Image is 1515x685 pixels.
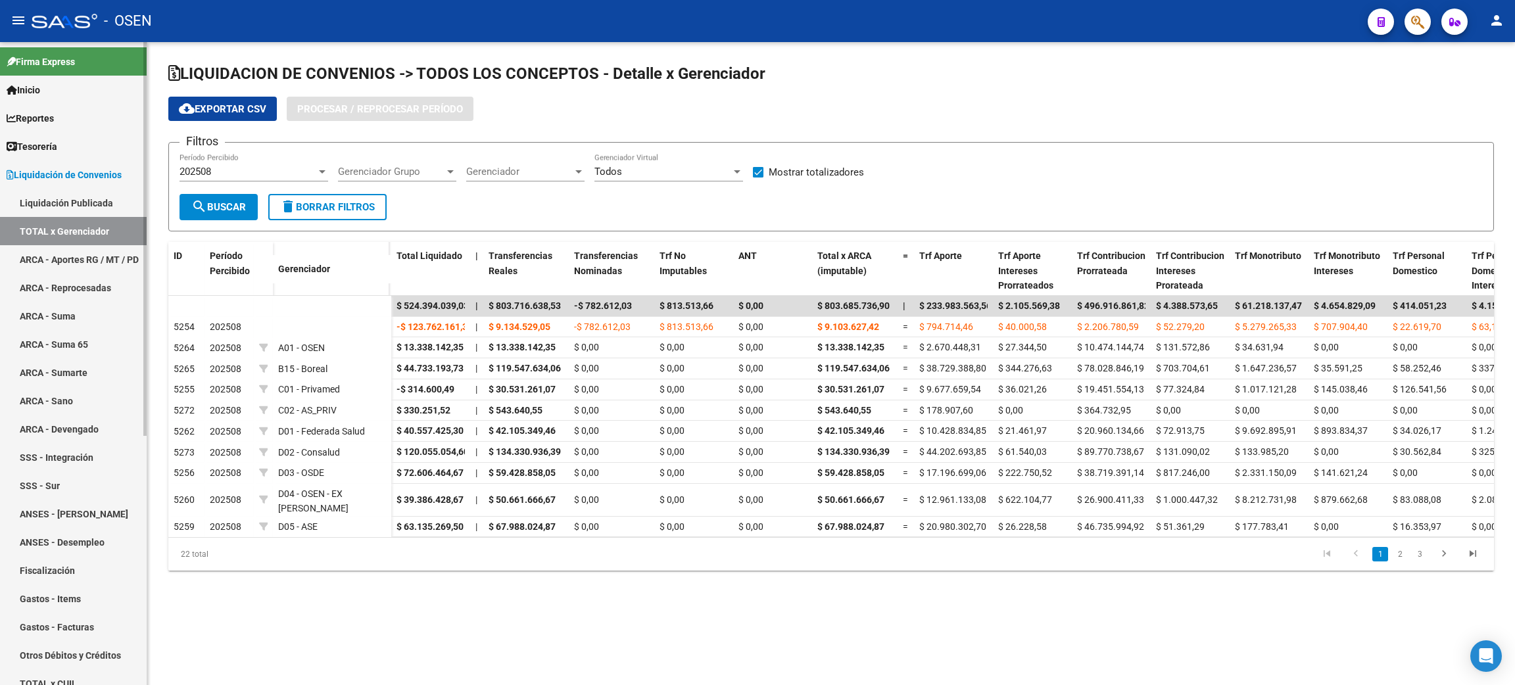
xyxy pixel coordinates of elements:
span: 202508 [210,494,241,505]
span: $ 0,00 [1235,405,1260,415]
span: $ 26.228,58 [998,521,1047,532]
span: ID [174,250,182,261]
span: $ 40.557.425,30 [397,425,464,436]
datatable-header-cell: Total Liquidado [391,242,470,300]
span: Buscar [191,201,246,213]
span: $ 0,00 [738,467,763,478]
span: = [903,405,908,415]
span: $ 67.988.024,87 [817,521,884,532]
span: 5265 [174,364,195,374]
span: | [475,250,478,261]
span: = [903,494,908,505]
span: $ 2.105.569,38 [998,300,1060,311]
datatable-header-cell: Trf Aporte [914,242,993,300]
span: $ 30.531.261,07 [817,384,884,394]
span: $ 0,00 [738,342,763,352]
span: $ 0,00 [660,405,685,415]
datatable-header-cell: Trf Monotributo [1230,242,1309,300]
span: $ 0,00 [660,363,685,373]
span: $ 8.212.731,98 [1235,494,1297,505]
span: | [903,300,905,311]
span: Inicio [7,83,40,97]
span: 5273 [174,447,195,458]
span: $ 879.662,68 [1314,494,1368,505]
span: $ 61.540,03 [998,446,1047,457]
span: 5262 [174,426,195,437]
span: C01 - Privamed [278,384,340,394]
span: $ 38.729.388,80 [919,363,986,373]
span: | [475,321,477,332]
span: Gerenciador [278,264,330,274]
span: Mostrar totalizadores [769,164,864,180]
button: Exportar CSV [168,97,277,121]
span: | [475,342,477,352]
span: $ 0,00 [738,384,763,394]
span: $ 0,00 [1472,384,1497,394]
span: Trf Aporte Intereses Prorrateados [998,250,1053,291]
a: go to first page [1314,547,1339,561]
span: $ 2.087,43 [1472,494,1515,505]
span: $ 5.279.265,33 [1235,321,1297,332]
span: $ 330.251,52 [397,405,450,415]
span: Trf Monotributo [1235,250,1301,261]
datatable-header-cell: Total x ARCA (imputable) [812,242,898,300]
span: $ 0,00 [574,467,599,478]
span: $ 1.247,78 [1472,425,1515,436]
span: $ 78.028.846,19 [1077,363,1144,373]
span: D02 - Consalud [278,447,340,458]
datatable-header-cell: Trf Contribucion Intereses Prorateada [1151,242,1230,300]
span: 202508 [210,405,241,415]
datatable-header-cell: Trf Contribucion Prorrateada [1072,242,1151,300]
datatable-header-cell: Período Percibido [204,242,254,297]
span: $ 325,78 [1472,446,1507,457]
span: $ 42.105.349,46 [817,425,884,436]
span: $ 44.733.193,73 [397,363,464,373]
span: $ 145.038,46 [1314,384,1368,394]
mat-icon: menu [11,12,26,28]
span: $ 50.661.666,67 [489,494,556,505]
span: $ 622.104,77 [998,494,1052,505]
a: go to next page [1431,547,1456,561]
datatable-header-cell: Trf No Imputables [654,242,733,300]
span: $ 134.330.936,39 [489,446,561,457]
span: A01 - OSEN [278,342,325,353]
span: $ 2.670.448,31 [919,342,981,352]
mat-icon: person [1489,12,1504,28]
span: $ 0,00 [1393,342,1418,352]
mat-icon: search [191,199,207,214]
span: $ 59.428.858,05 [489,467,556,478]
span: 5272 [174,405,195,415]
span: | [475,494,477,505]
span: $ 0,00 [1472,405,1497,415]
span: Trf Contribucion Prorrateada [1077,250,1145,276]
span: $ 21.461,97 [998,425,1047,436]
datatable-header-cell: Trf Aporte Intereses Prorrateados [993,242,1072,300]
span: $ 40.000,58 [998,321,1047,332]
span: $ 893.834,37 [1314,425,1368,436]
span: = [903,446,908,457]
span: $ 141.621,24 [1314,467,1368,478]
datatable-header-cell: = [898,242,914,300]
span: | [475,521,477,532]
span: $ 222.750,52 [998,467,1052,478]
span: $ 524.394.039,03 [397,300,469,311]
span: $ 0,00 [738,425,763,436]
span: $ 178.907,60 [919,405,973,415]
span: 202508 [210,364,241,374]
span: $ 0,00 [1472,342,1497,352]
span: $ 0,00 [738,321,763,332]
datatable-header-cell: Gerenciador [273,255,391,283]
span: $ 17.196.699,06 [919,467,986,478]
datatable-header-cell: ANT [733,242,812,300]
span: $ 0,00 [574,363,599,373]
span: = [903,425,908,436]
span: D03 - OSDE [278,467,324,478]
span: $ 813.513,66 [660,300,713,311]
span: = [903,521,908,532]
span: $ 0,00 [738,300,763,311]
span: -$ 782.612,03 [574,321,631,332]
span: $ 543.640,55 [489,405,542,415]
span: = [903,321,908,332]
span: $ 794.714,46 [919,321,973,332]
span: $ 0,00 [660,425,685,436]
